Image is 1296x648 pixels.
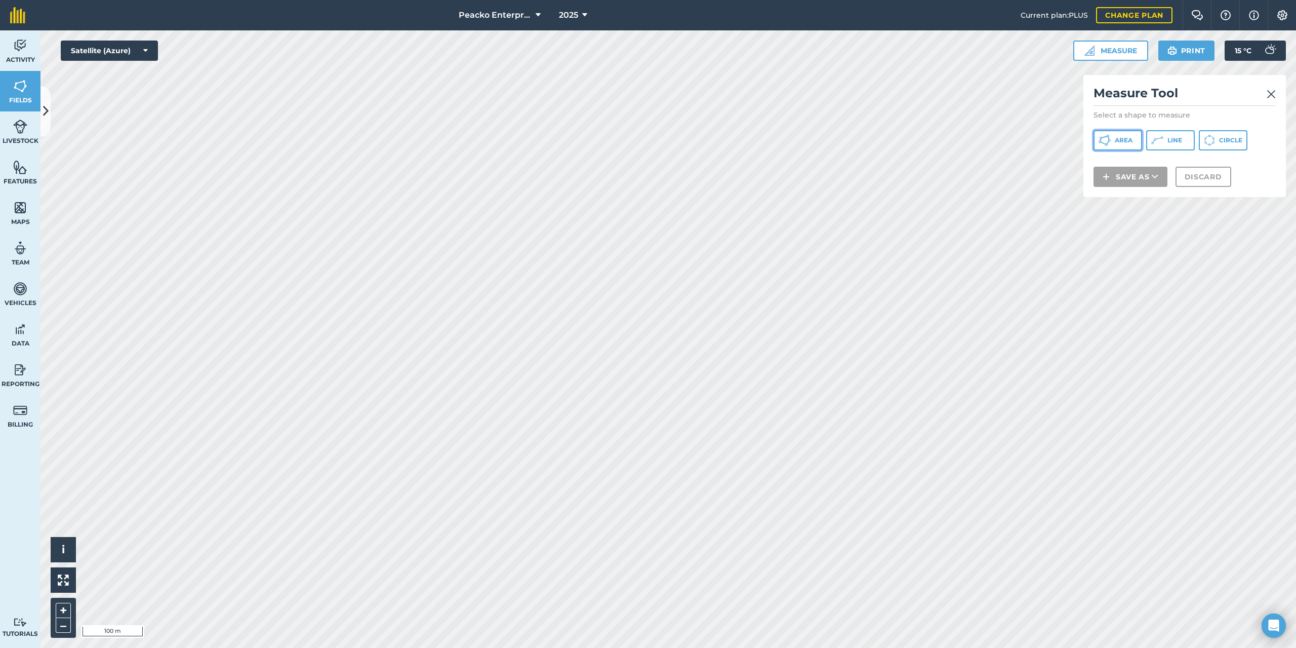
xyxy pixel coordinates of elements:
button: – [56,618,71,633]
img: A cog icon [1276,10,1288,20]
img: fieldmargin Logo [10,7,25,23]
img: Two speech bubbles overlapping with the left bubble in the forefront [1191,10,1203,20]
img: svg+xml;base64,PHN2ZyB4bWxucz0iaHR0cDovL3d3dy53My5vcmcvMjAwMC9zdmciIHdpZHRoPSIxOSIgaGVpZ2h0PSIyNC... [1167,45,1177,57]
span: 15 ° C [1235,41,1251,61]
img: svg+xml;base64,PD94bWwgdmVyc2lvbj0iMS4wIiBlbmNvZGluZz0idXRmLTgiPz4KPCEtLSBHZW5lcmF0b3I6IEFkb2JlIE... [13,119,27,134]
button: 15 °C [1225,41,1286,61]
span: 2025 [559,9,578,21]
span: Line [1167,136,1182,144]
img: svg+xml;base64,PHN2ZyB4bWxucz0iaHR0cDovL3d3dy53My5vcmcvMjAwMC9zdmciIHdpZHRoPSIyMiIgaGVpZ2h0PSIzMC... [1267,88,1276,100]
button: Satellite (Azure) [61,41,158,61]
img: svg+xml;base64,PD94bWwgdmVyc2lvbj0iMS4wIiBlbmNvZGluZz0idXRmLTgiPz4KPCEtLSBHZW5lcmF0b3I6IEFkb2JlIE... [13,403,27,418]
img: svg+xml;base64,PHN2ZyB4bWxucz0iaHR0cDovL3d3dy53My5vcmcvMjAwMC9zdmciIHdpZHRoPSI1NiIgaGVpZ2h0PSI2MC... [13,200,27,215]
button: Area [1093,130,1142,150]
img: svg+xml;base64,PD94bWwgdmVyc2lvbj0iMS4wIiBlbmNvZGluZz0idXRmLTgiPz4KPCEtLSBHZW5lcmF0b3I6IEFkb2JlIE... [13,281,27,296]
img: svg+xml;base64,PHN2ZyB4bWxucz0iaHR0cDovL3d3dy53My5vcmcvMjAwMC9zdmciIHdpZHRoPSIxNCIgaGVpZ2h0PSIyNC... [1103,171,1110,183]
span: Peacko Enterprises [459,9,532,21]
h2: Measure Tool [1093,85,1276,106]
img: svg+xml;base64,PD94bWwgdmVyc2lvbj0iMS4wIiBlbmNvZGluZz0idXRmLTgiPz4KPCEtLSBHZW5lcmF0b3I6IEFkb2JlIE... [13,362,27,377]
div: Open Intercom Messenger [1262,614,1286,638]
img: svg+xml;base64,PD94bWwgdmVyc2lvbj0iMS4wIiBlbmNvZGluZz0idXRmLTgiPz4KPCEtLSBHZW5lcmF0b3I6IEFkb2JlIE... [13,618,27,627]
button: i [51,537,76,562]
img: svg+xml;base64,PD94bWwgdmVyc2lvbj0iMS4wIiBlbmNvZGluZz0idXRmLTgiPz4KPCEtLSBHZW5lcmF0b3I6IEFkb2JlIE... [1260,41,1280,61]
p: Select a shape to measure [1093,110,1276,120]
span: Current plan : PLUS [1021,10,1088,21]
img: Four arrows, one pointing top left, one top right, one bottom right and the last bottom left [58,575,69,586]
button: Print [1158,41,1215,61]
span: Area [1115,136,1132,144]
img: A question mark icon [1220,10,1232,20]
img: svg+xml;base64,PHN2ZyB4bWxucz0iaHR0cDovL3d3dy53My5vcmcvMjAwMC9zdmciIHdpZHRoPSIxNyIgaGVpZ2h0PSIxNy... [1249,9,1259,21]
span: i [62,543,65,556]
span: Circle [1219,136,1242,144]
button: Save as [1093,167,1167,187]
img: svg+xml;base64,PHN2ZyB4bWxucz0iaHR0cDovL3d3dy53My5vcmcvMjAwMC9zdmciIHdpZHRoPSI1NiIgaGVpZ2h0PSI2MC... [13,160,27,175]
button: Circle [1199,130,1247,150]
button: Line [1146,130,1195,150]
img: svg+xml;base64,PD94bWwgdmVyc2lvbj0iMS4wIiBlbmNvZGluZz0idXRmLTgiPz4KPCEtLSBHZW5lcmF0b3I6IEFkb2JlIE... [13,241,27,256]
img: svg+xml;base64,PHN2ZyB4bWxucz0iaHR0cDovL3d3dy53My5vcmcvMjAwMC9zdmciIHdpZHRoPSI1NiIgaGVpZ2h0PSI2MC... [13,79,27,94]
a: Change plan [1096,7,1172,23]
img: svg+xml;base64,PD94bWwgdmVyc2lvbj0iMS4wIiBlbmNvZGluZz0idXRmLTgiPz4KPCEtLSBHZW5lcmF0b3I6IEFkb2JlIE... [13,322,27,337]
img: svg+xml;base64,PD94bWwgdmVyc2lvbj0iMS4wIiBlbmNvZGluZz0idXRmLTgiPz4KPCEtLSBHZW5lcmF0b3I6IEFkb2JlIE... [13,38,27,53]
img: Ruler icon [1084,46,1095,56]
button: Measure [1073,41,1148,61]
button: Discard [1176,167,1231,187]
button: + [56,603,71,618]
